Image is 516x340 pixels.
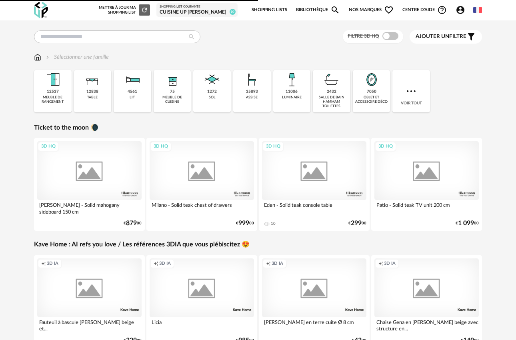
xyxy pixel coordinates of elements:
[272,261,283,267] span: 3D IA
[374,200,479,216] div: Patio - Solid teak TV unit 200 cm
[322,70,341,89] img: Salle%20de%20bain.png
[86,89,98,94] div: 12838
[130,95,135,100] div: lit
[410,30,482,44] button: Ajouter unfiltre Filter icon
[242,70,262,89] img: Assise.png
[36,95,69,104] div: meuble de rangement
[236,221,254,226] div: € 00
[266,261,271,267] span: Creation icon
[456,5,465,15] span: Account Circle icon
[349,2,394,18] span: Nos marques
[351,221,362,226] span: 299
[41,261,46,267] span: Creation icon
[37,200,142,216] div: [PERSON_NAME] - Solid mahogany sideboard 150 cm
[34,138,145,231] a: 3D HQ [PERSON_NAME] - Solid mahogany sideboard 150 cm €87900
[458,221,474,226] span: 1 099
[150,200,254,216] div: Milano - Solid teak chest of drawers
[362,70,381,89] img: Miroir.png
[83,70,102,89] img: Table.png
[238,221,249,226] span: 999
[375,142,396,152] div: 3D HQ
[150,142,172,152] div: 3D HQ
[38,142,59,152] div: 3D HQ
[246,89,258,94] div: 35893
[37,317,142,333] div: Fauteuil à bascule [PERSON_NAME] beige et...
[384,261,396,267] span: 3D IA
[348,34,379,38] span: Filtre 3D HQ
[437,5,447,15] span: Help Circle Outline icon
[416,33,466,40] span: filtre
[262,200,366,216] div: Eden - Solid teak console table
[34,124,98,132] a: Ticket to the moon 🌘
[141,8,148,12] span: Refresh icon
[202,70,222,89] img: Sol.png
[282,70,301,89] img: Luminaire.png
[34,2,48,18] img: OXP
[209,95,216,100] div: sol
[252,2,287,18] a: Shopping Lists
[456,221,479,226] div: € 00
[230,9,236,15] span: 10
[355,95,388,104] div: objet et accessoire déco
[128,89,137,94] div: 4561
[156,95,189,104] div: meuble de cuisine
[286,89,298,94] div: 11006
[371,138,482,231] a: 3D HQ Patio - Solid teak TV unit 200 cm €1 09900
[34,240,250,249] a: Kave Home : AI refs you love / Les références 3DIA que vous plébiscitez 😍
[271,221,276,226] div: 10
[207,89,217,94] div: 1272
[126,221,137,226] span: 879
[124,221,142,226] div: € 00
[374,317,479,333] div: Chaise Gena en [PERSON_NAME] beige avec structure en...
[456,5,469,15] span: Account Circle icon
[150,317,254,333] div: Licia
[392,70,430,112] div: Voir tout
[44,53,109,61] div: Sélectionner une famille
[34,53,41,61] img: svg+xml;base64,PHN2ZyB3aWR0aD0iMTYiIGhlaWdodD0iMTciIHZpZXdCb3g9IjAgMCAxNiAxNyIgZmlsbD0ibm9uZSIgeG...
[170,89,175,94] div: 75
[123,70,142,89] img: Literie.png
[259,138,370,231] a: 3D HQ Eden - Solid teak console table 10 €29900
[160,5,234,15] a: Shopping List courante Cuisine UP [PERSON_NAME] 10
[348,221,366,226] div: € 00
[43,70,62,89] img: Meuble%20de%20rangement.png
[330,5,340,15] span: Magnify icon
[402,5,447,15] span: Centre d'aideHelp Circle Outline icon
[315,95,348,109] div: salle de bain hammam toilettes
[160,9,234,16] div: Cuisine UP [PERSON_NAME]
[154,261,158,267] span: Creation icon
[378,261,383,267] span: Creation icon
[99,4,150,16] div: Mettre à jour ma Shopping List
[160,5,234,9] div: Shopping List courante
[44,53,51,61] img: svg+xml;base64,PHN2ZyB3aWR0aD0iMTYiIGhlaWdodD0iMTYiIHZpZXdCb3g9IjAgMCAxNiAxNiIgZmlsbD0ibm9uZSIgeG...
[473,6,482,14] img: fr
[262,142,284,152] div: 3D HQ
[466,32,476,42] span: Filter icon
[405,85,418,98] img: more.7b13dc1.svg
[327,89,336,94] div: 2432
[367,89,376,94] div: 7050
[246,95,258,100] div: assise
[384,5,394,15] span: Heart Outline icon
[282,95,302,100] div: luminaire
[163,70,182,89] img: Rangement.png
[296,2,340,18] a: BibliothèqueMagnify icon
[47,261,58,267] span: 3D IA
[87,95,98,100] div: table
[262,317,366,333] div: [PERSON_NAME] en terre cuite Ø 8 cm
[146,138,257,231] a: 3D HQ Milano - Solid teak chest of drawers €99900
[416,34,449,39] span: Ajouter un
[47,89,59,94] div: 12537
[159,261,171,267] span: 3D IA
